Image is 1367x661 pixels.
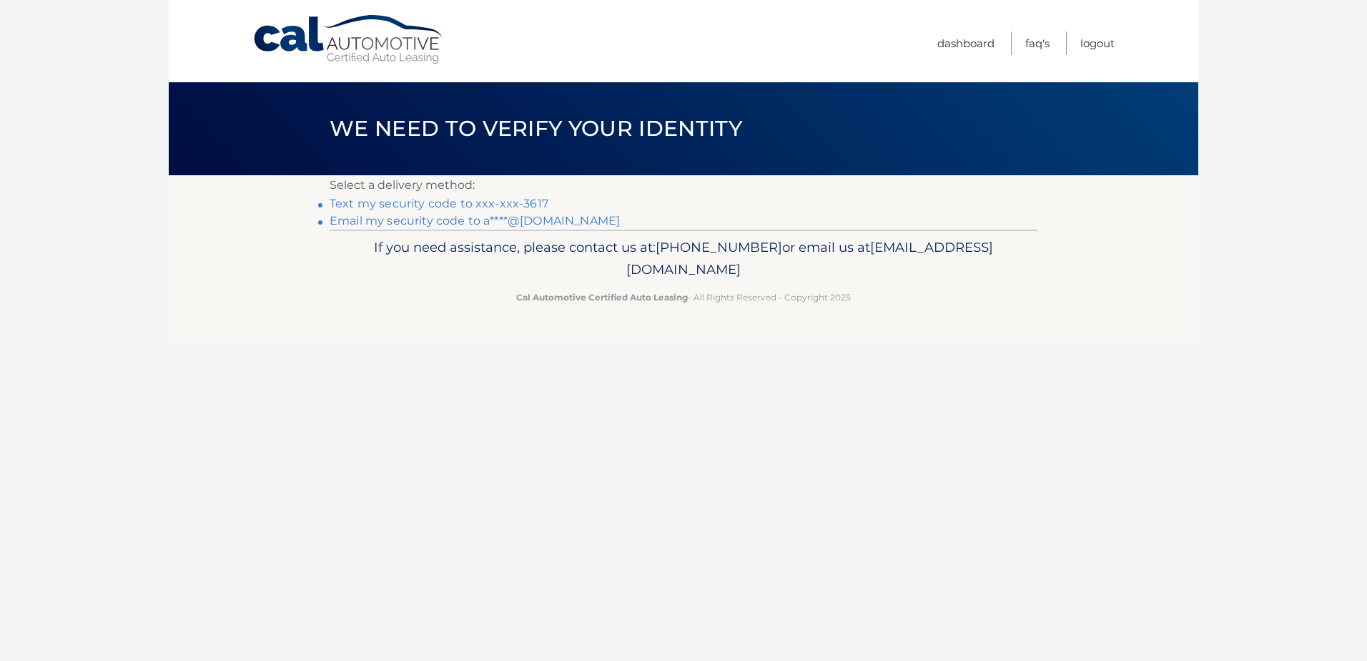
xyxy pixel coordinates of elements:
p: If you need assistance, please contact us at: or email us at [339,236,1028,282]
strong: Cal Automotive Certified Auto Leasing [516,292,688,303]
span: We need to verify your identity [330,115,742,142]
a: Text my security code to xxx-xxx-3617 [330,197,548,210]
p: Select a delivery method: [330,175,1037,195]
a: Dashboard [937,31,995,55]
a: Email my security code to a****@[DOMAIN_NAME] [330,214,620,227]
span: [PHONE_NUMBER] [656,239,782,255]
p: - All Rights Reserved - Copyright 2025 [339,290,1028,305]
a: Cal Automotive [252,14,445,65]
a: Logout [1080,31,1115,55]
a: FAQ's [1025,31,1050,55]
